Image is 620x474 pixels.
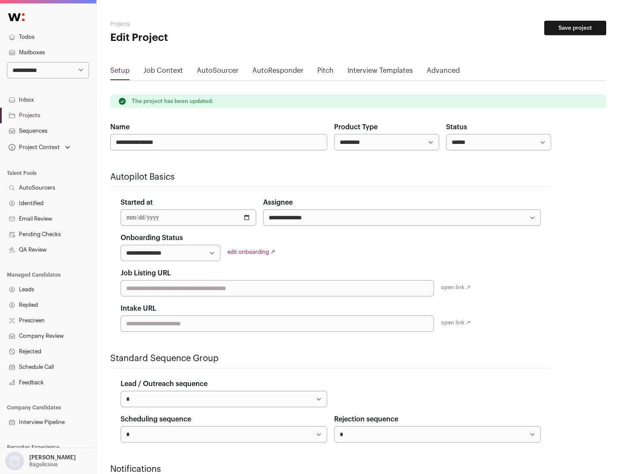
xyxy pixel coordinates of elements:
label: Status [446,122,467,132]
a: AutoResponder [252,65,304,79]
label: Onboarding Status [121,233,183,243]
a: Setup [110,65,130,79]
h2: Standard Sequence Group [110,352,551,365]
label: Lead / Outreach sequence [121,379,208,389]
img: nopic.png [5,452,24,471]
p: The project has been updated. [132,98,214,105]
h1: Edit Project [110,31,276,45]
label: Job Listing URL [121,268,171,278]
label: Intake URL [121,303,156,314]
label: Product Type [334,122,378,132]
div: Project Context [7,144,60,151]
a: AutoSourcer [197,65,239,79]
label: Name [110,122,130,132]
button: Save project [544,21,606,35]
a: edit onboarding ↗ [227,249,275,255]
h2: Projects [110,21,276,28]
p: [PERSON_NAME] [29,454,76,461]
label: Rejection sequence [334,414,398,424]
a: Interview Templates [347,65,413,79]
label: Assignee [263,197,293,208]
p: Bagelicious [29,461,58,468]
button: Open dropdown [3,452,77,471]
label: Scheduling sequence [121,414,191,424]
button: Open dropdown [7,141,72,153]
a: Pitch [317,65,334,79]
a: Job Context [143,65,183,79]
label: Started at [121,197,153,208]
img: Wellfound [3,9,29,26]
a: Advanced [427,65,460,79]
h2: Autopilot Basics [110,171,551,183]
